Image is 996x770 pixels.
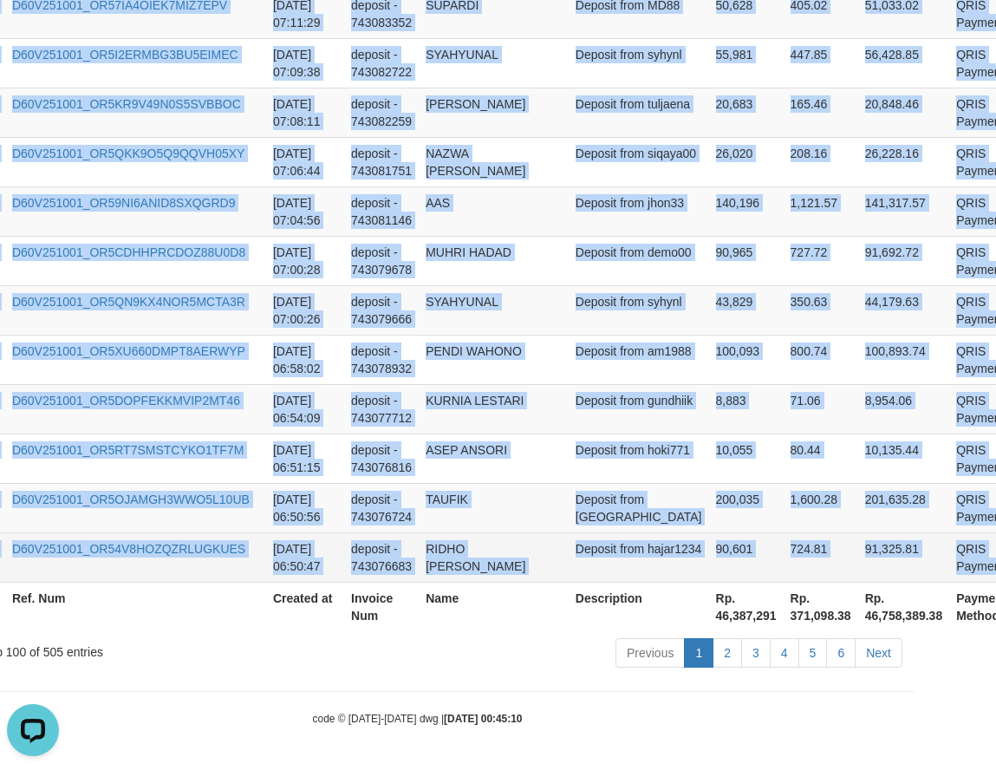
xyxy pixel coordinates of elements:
[344,137,419,186] td: deposit - 743081751
[419,384,569,434] td: KURNIA LESTARI
[12,147,245,160] a: D60V251001_OR5QKK9O5Q9QQVH05XY
[858,88,950,137] td: 20,848.46
[709,186,784,236] td: 140,196
[266,285,344,335] td: [DATE] 07:00:26
[266,335,344,384] td: [DATE] 06:58:02
[784,236,858,285] td: 727.72
[826,638,856,668] a: 6
[12,542,245,556] a: D60V251001_OR54V8HOZQZRLUGKUES
[569,285,709,335] td: Deposit from syhynl
[266,186,344,236] td: [DATE] 07:04:56
[12,443,244,457] a: D60V251001_OR5RT7SMSTCYKO1TF7M
[419,434,569,483] td: ASEP ANSORI
[266,384,344,434] td: [DATE] 06:54:09
[784,434,858,483] td: 80.44
[419,582,569,631] th: Name
[569,236,709,285] td: Deposit from demo00
[569,434,709,483] td: Deposit from hoki771
[569,137,709,186] td: Deposit from siqaya00
[7,7,59,59] button: Open LiveChat chat widget
[855,638,902,668] a: Next
[569,335,709,384] td: Deposit from am1988
[12,48,238,62] a: D60V251001_OR5I2ERMBG3BU5EIMEC
[858,236,950,285] td: 91,692.72
[12,394,240,408] a: D60V251001_OR5DOPFEKKMVIP2MT46
[344,483,419,532] td: deposit - 743076724
[419,186,569,236] td: AAS
[569,38,709,88] td: Deposit from syhynl
[266,38,344,88] td: [DATE] 07:09:38
[770,638,799,668] a: 4
[344,186,419,236] td: deposit - 743081146
[684,638,713,668] a: 1
[784,532,858,582] td: 724.81
[344,434,419,483] td: deposit - 743076816
[858,384,950,434] td: 8,954.06
[709,88,784,137] td: 20,683
[858,483,950,532] td: 201,635.28
[741,638,771,668] a: 3
[12,344,245,358] a: D60V251001_OR5XU660DMPT8AERWYP
[858,532,950,582] td: 91,325.81
[858,186,950,236] td: 141,317.57
[709,483,784,532] td: 200,035
[444,713,522,725] strong: [DATE] 00:45:10
[784,582,858,631] th: Rp. 371,098.38
[266,236,344,285] td: [DATE] 07:00:28
[858,137,950,186] td: 26,228.16
[12,97,241,111] a: D60V251001_OR5KR9V49N0S5SVBBOC
[709,236,784,285] td: 90,965
[569,384,709,434] td: Deposit from gundhiik
[713,638,742,668] a: 2
[344,335,419,384] td: deposit - 743078932
[419,285,569,335] td: SYAHYUNAL
[419,38,569,88] td: SYAHYUNAL
[709,434,784,483] td: 10,055
[784,88,858,137] td: 165.46
[709,384,784,434] td: 8,883
[344,384,419,434] td: deposit - 743077712
[858,434,950,483] td: 10,135.44
[12,295,245,309] a: D60V251001_OR5QN9KX4NOR5MCTA3R
[12,245,245,259] a: D60V251001_OR5CDHHPRCDOZ88U0D8
[344,582,419,631] th: Invoice Num
[344,285,419,335] td: deposit - 743079666
[266,137,344,186] td: [DATE] 07:06:44
[784,38,858,88] td: 447.85
[419,88,569,137] td: [PERSON_NAME]
[784,186,858,236] td: 1,121.57
[419,532,569,582] td: RIDHO [PERSON_NAME]
[344,88,419,137] td: deposit - 743082259
[313,713,523,725] small: code © [DATE]-[DATE] dwg |
[266,582,344,631] th: Created at
[12,493,250,506] a: D60V251001_OR5OJAMGH3WWO5L10UB
[5,582,266,631] th: Ref. Num
[709,137,784,186] td: 26,020
[266,532,344,582] td: [DATE] 06:50:47
[858,285,950,335] td: 44,179.63
[419,335,569,384] td: PENDI WAHONO
[266,88,344,137] td: [DATE] 07:08:11
[419,483,569,532] td: TAUFIK
[344,236,419,285] td: deposit - 743079678
[569,582,709,631] th: Description
[784,137,858,186] td: 208.16
[419,137,569,186] td: NAZWA [PERSON_NAME]
[798,638,828,668] a: 5
[858,335,950,384] td: 100,893.74
[858,38,950,88] td: 56,428.85
[709,532,784,582] td: 90,601
[569,88,709,137] td: Deposit from tuljaena
[784,335,858,384] td: 800.74
[419,236,569,285] td: MUHRI HADAD
[784,285,858,335] td: 350.63
[709,285,784,335] td: 43,829
[784,483,858,532] td: 1,600.28
[344,38,419,88] td: deposit - 743082722
[858,582,950,631] th: Rp. 46,758,389.38
[266,434,344,483] td: [DATE] 06:51:15
[709,38,784,88] td: 55,981
[266,483,344,532] td: [DATE] 06:50:56
[615,638,685,668] a: Previous
[12,196,236,210] a: D60V251001_OR59NI6ANID8SXQGRD9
